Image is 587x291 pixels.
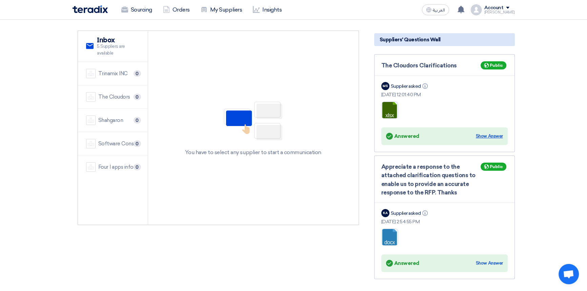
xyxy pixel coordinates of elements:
div: Four I apps information company [98,163,140,171]
div: You have to select any supplier to start a communication [185,148,321,157]
span: 0 [134,117,141,124]
span: العربية [433,8,445,13]
a: Sourcing [116,2,158,17]
a: Insights [247,2,287,17]
span: Public [490,164,503,169]
div: The Cloudors [98,93,130,101]
div: Supplier asked [391,83,429,90]
div: [DATE] 2:54:55 PM [381,218,508,225]
span: 5 Suppliers are available [97,43,140,56]
div: Trinamix INC [98,70,128,78]
img: Teradix logo [73,5,108,13]
div: Account [484,5,504,11]
div: Show Answer [476,133,503,140]
div: Supplier asked [391,210,429,217]
img: company-name [86,116,96,125]
div: Shahgaron [98,117,123,124]
div: The Cloudors Clarifications [381,61,508,70]
a: Orders [158,2,195,17]
div: MS [381,82,389,90]
div: [DATE] 12:01:40 PM [381,91,508,98]
a: My Suppliers [195,2,247,17]
span: 0 [134,93,141,100]
button: العربية [422,4,449,15]
h2: Inbox [97,36,140,44]
img: No Partner Selected [219,99,287,143]
span: 0 [134,140,141,147]
span: 0 [134,70,141,77]
div: [PERSON_NAME] [484,11,515,14]
div: Answered [386,258,419,268]
a: TrinamixCENOMIRedwoodUIUXQuestionnairev_1755431652592.docx [382,229,436,270]
span: Suppliers' Questions Wall [380,36,441,43]
span: Public [490,63,503,68]
a: Open chat [559,264,579,284]
div: Software Consultancy [98,140,140,148]
img: company-name [86,162,96,172]
div: Appreciate a response to the attached clarification questions to enable us to provide an accurate... [381,163,508,197]
img: company-name [86,69,96,78]
span: 0 [134,164,141,170]
img: company-name [86,139,96,148]
div: KA [381,209,389,217]
div: Show Answer [476,260,503,267]
img: company-name [86,92,96,102]
a: The_CloudorsClarificationsRFP_for_Oracle_Redwood_Upgrade_1755162050797.xlsx [382,102,436,143]
img: profile_test.png [471,4,482,15]
div: Answered [386,131,419,141]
